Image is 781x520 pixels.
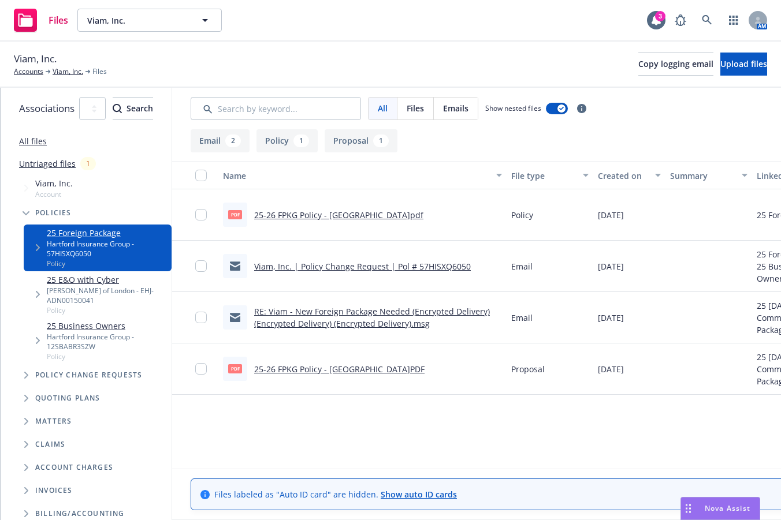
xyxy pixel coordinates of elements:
span: Files labeled as "Auto ID card" are hidden. [214,488,457,500]
span: Files [49,16,68,25]
span: [DATE] [598,312,624,324]
span: Files [92,66,107,77]
button: Proposal [325,129,397,152]
span: Billing/Accounting [35,510,125,517]
div: Drag to move [681,497,696,519]
div: 2 [225,134,241,147]
span: Files [407,102,424,114]
div: [PERSON_NAME] of London - EHJ-ADN00150041 [47,286,167,305]
span: pdf [228,210,242,219]
a: 25-26 FPKG Policy - [GEOGRAPHIC_DATA]pdf [254,210,423,220]
a: Search [696,9,719,32]
a: Viam, Inc. | Policy Change Request | Pol # 57HISXQ6050 [254,261,471,272]
span: Account charges [35,464,113,471]
span: PDF [228,364,242,373]
div: Hartford Insurance Group - 57HISXQ6050 [47,239,167,259]
a: Untriaged files [19,158,76,170]
button: File type [507,162,593,189]
input: Toggle Row Selected [195,363,207,375]
span: Copy logging email [638,58,713,69]
input: Search by keyword... [191,97,361,120]
span: Emails [443,102,468,114]
div: Search [113,98,153,119]
a: RE: Viam - New Foreign Package Needed (Encrypted Delivery) (Encrypted Delivery) (Encrypted Delive... [254,306,490,329]
span: [DATE] [598,363,624,375]
div: Hartford Insurance Group - 12SBABR3SZW [47,332,167,351]
span: Show nested files [485,103,541,113]
a: 25 E&O with Cyber [47,274,167,286]
span: Upload files [720,58,767,69]
span: Email [511,312,533,324]
span: Policy [47,259,167,268]
div: Summary [670,170,735,182]
span: [DATE] [598,260,624,272]
button: SearchSearch [113,97,153,120]
div: 1 [293,134,309,147]
span: Viam, Inc. [87,14,187,27]
span: Policy change requests [35,372,142,379]
span: Policy [511,209,533,221]
svg: Search [113,104,122,113]
div: Tree Example [1,175,172,502]
span: Matters [35,418,72,425]
span: Nova Assist [705,503,750,513]
span: Email [511,260,533,272]
a: 25 Foreign Package [47,227,167,239]
input: Toggle Row Selected [195,260,207,272]
a: Report a Bug [669,9,692,32]
a: Accounts [14,66,43,77]
button: Name [218,162,507,189]
button: Copy logging email [638,53,713,76]
span: All [378,102,388,114]
span: Quoting plans [35,395,101,402]
a: Switch app [722,9,745,32]
span: Invoices [35,487,73,494]
input: Toggle Row Selected [195,312,207,323]
a: Files [9,4,73,36]
button: Created on [593,162,665,189]
button: Summary [665,162,752,189]
span: Associations [19,101,75,116]
div: Name [223,170,489,182]
div: 1 [373,134,389,147]
a: 25-26 FPKG Policy - [GEOGRAPHIC_DATA]PDF [254,364,425,375]
span: [DATE] [598,209,624,221]
button: Policy [256,129,318,152]
button: Email [191,129,250,152]
a: All files [19,136,47,147]
a: Viam, Inc. [53,66,83,77]
span: Viam, Inc. [14,51,57,66]
span: Claims [35,441,65,448]
span: Proposal [511,363,545,375]
div: 3 [655,11,665,21]
span: Account [35,189,73,199]
span: Policy [47,351,167,361]
button: Upload files [720,53,767,76]
input: Select all [195,170,207,181]
span: Policy [47,305,167,315]
div: Created on [598,170,648,182]
span: Viam, Inc. [35,177,73,189]
div: 1 [80,157,96,170]
a: Show auto ID cards [381,489,457,500]
span: Policies [35,210,72,216]
div: File type [511,170,576,182]
button: Nova Assist [680,497,760,520]
button: Viam, Inc. [77,9,222,32]
input: Toggle Row Selected [195,209,207,220]
a: 25 Business Owners [47,320,167,332]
